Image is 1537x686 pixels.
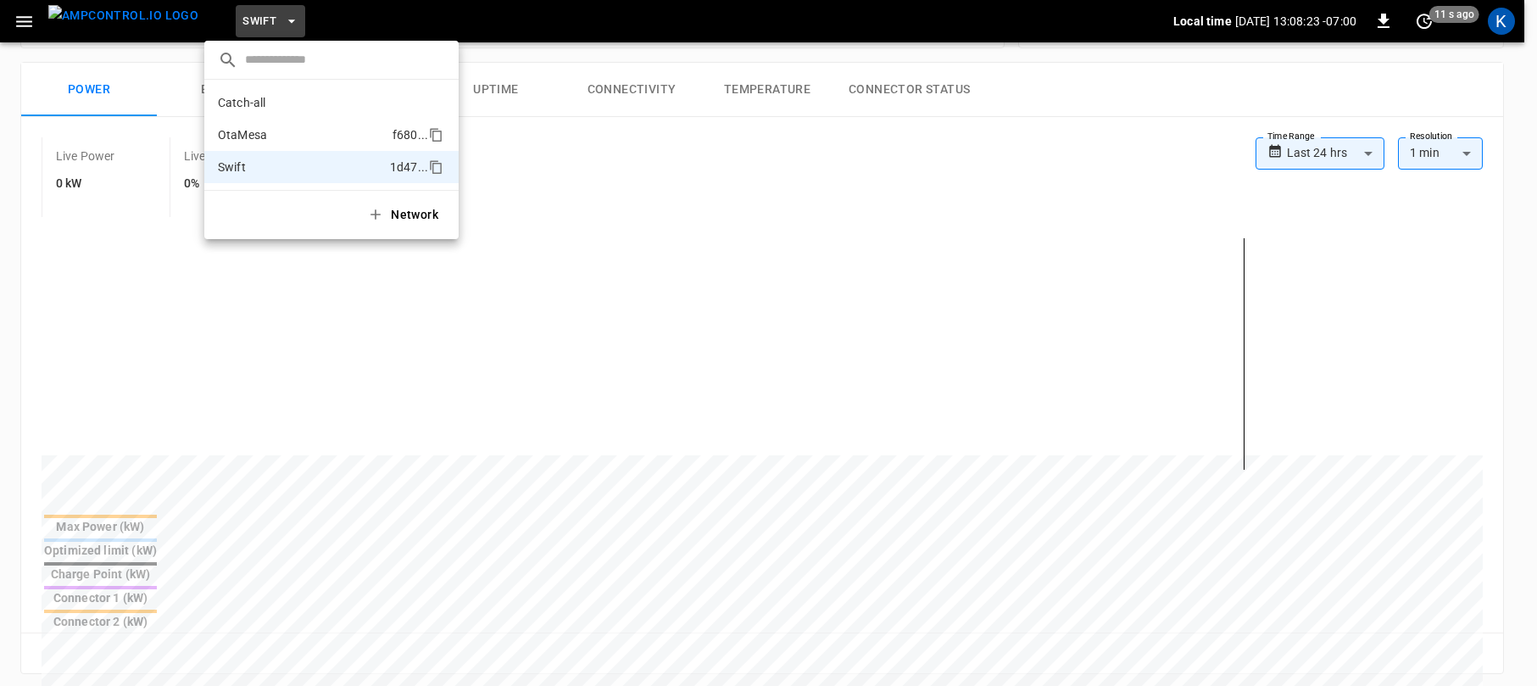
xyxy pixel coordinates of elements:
div: copy [427,157,446,177]
p: Swift [218,159,383,176]
p: Catch-all [218,94,383,111]
button: Network [357,198,452,232]
p: OtaMesa [218,126,386,143]
div: copy [427,125,446,145]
